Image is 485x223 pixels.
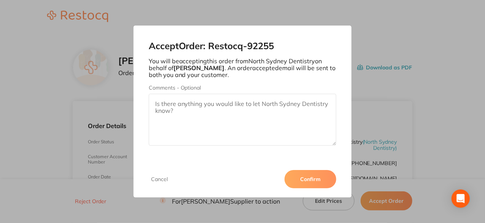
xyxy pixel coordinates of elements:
div: Open Intercom Messenger [452,189,470,208]
button: Cancel [149,176,170,183]
button: Confirm [285,170,336,188]
b: [PERSON_NAME] [173,64,225,72]
label: Comments - Optional [149,85,337,91]
h2: Accept Order: Restocq- 92255 [149,41,337,51]
p: You will be accepting this order from North Sydney Dentistry on behalf of . An order accepted ema... [149,58,337,79]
